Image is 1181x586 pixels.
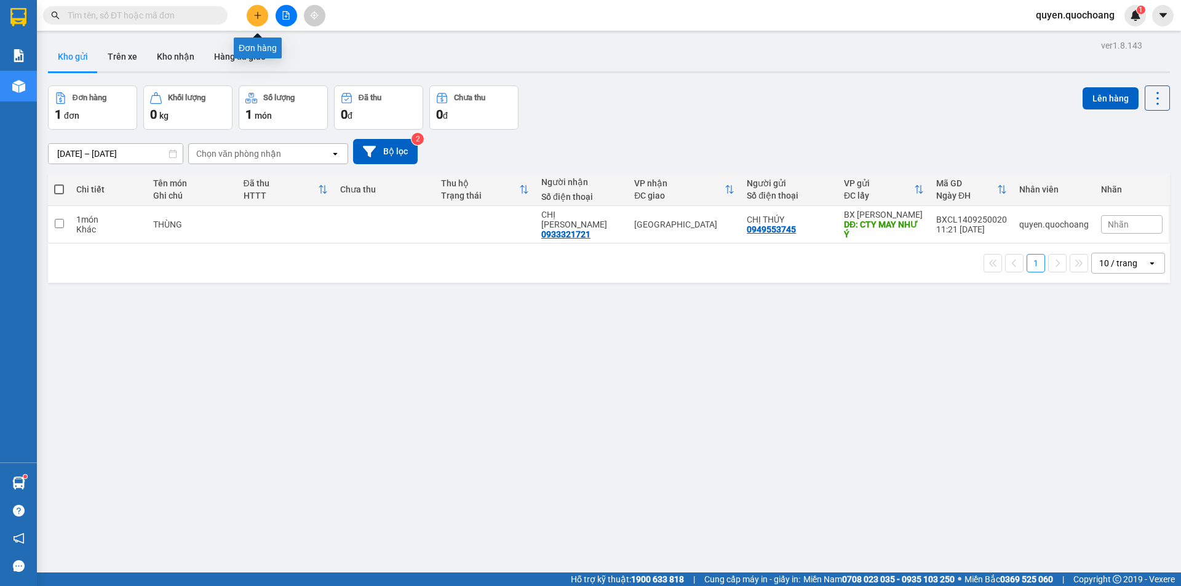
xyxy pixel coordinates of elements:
[1027,254,1045,272] button: 1
[634,178,725,188] div: VP nhận
[441,191,519,200] div: Trạng thái
[435,173,535,206] th: Toggle SortBy
[276,5,297,26] button: file-add
[244,191,319,200] div: HTTT
[936,191,997,200] div: Ngày ĐH
[143,85,233,130] button: Khối lượng0kg
[429,85,519,130] button: Chưa thu0đ
[930,173,1013,206] th: Toggle SortBy
[1083,87,1139,109] button: Lên hàng
[10,8,26,26] img: logo-vxr
[282,11,290,20] span: file-add
[353,139,418,164] button: Bộ lọc
[341,107,348,122] span: 0
[340,184,428,194] div: Chưa thu
[196,148,281,160] div: Chọn văn phòng nhận
[704,572,800,586] span: Cung cấp máy in - giấy in:
[844,178,914,188] div: VP gửi
[842,574,955,584] strong: 0708 023 035 - 0935 103 250
[631,574,684,584] strong: 1900 633 818
[13,560,25,572] span: message
[51,11,60,20] span: search
[844,220,924,239] div: DĐ: CTY MAY NHƯ Ý
[304,5,325,26] button: aim
[76,184,141,194] div: Chi tiết
[803,572,955,586] span: Miền Nam
[49,144,183,164] input: Select a date range.
[693,572,695,586] span: |
[48,42,98,71] button: Kho gửi
[244,178,319,188] div: Đã thu
[255,111,272,121] span: món
[237,173,335,206] th: Toggle SortBy
[253,11,262,20] span: plus
[1158,10,1169,21] span: caret-down
[310,11,319,20] span: aim
[245,107,252,122] span: 1
[441,178,519,188] div: Thu hộ
[73,93,106,102] div: Đơn hàng
[1101,39,1142,52] div: ver 1.8.143
[153,178,231,188] div: Tên món
[10,64,28,77] span: DĐ:
[348,111,352,121] span: đ
[747,191,832,200] div: Số điện thoại
[1108,220,1129,229] span: Nhãn
[10,57,189,100] span: CTY MAY NHƯ [GEOGRAPHIC_DATA]
[1137,6,1145,14] sup: 1
[263,93,295,102] div: Số lượng
[844,210,924,220] div: BX [PERSON_NAME]
[541,210,622,229] div: CHỊ CAO
[334,85,423,130] button: Đã thu0đ
[239,85,328,130] button: Số lượng1món
[204,42,276,71] button: Hàng đã giao
[147,42,204,71] button: Kho nhận
[541,192,622,202] div: Số điện thoại
[1019,184,1089,194] div: Nhân viên
[247,5,268,26] button: plus
[68,9,213,22] input: Tìm tên, số ĐT hoặc mã đơn
[76,224,141,234] div: Khác
[10,25,189,40] div: CHỊ THÚY
[10,40,189,57] div: 0949553745
[153,191,231,200] div: Ghi chú
[159,111,169,121] span: kg
[747,215,832,224] div: CHỊ THÚY
[13,505,25,517] span: question-circle
[936,224,1007,234] div: 11:21 [DATE]
[10,10,189,25] div: BX [PERSON_NAME]
[1099,257,1137,269] div: 10 / trang
[55,107,62,122] span: 1
[1152,5,1174,26] button: caret-down
[10,12,30,25] span: Gửi:
[838,173,930,206] th: Toggle SortBy
[541,229,590,239] div: 0933321721
[12,49,25,62] img: solution-icon
[443,111,448,121] span: đ
[330,149,340,159] svg: open
[634,220,734,229] div: [GEOGRAPHIC_DATA]
[1000,574,1053,584] strong: 0369 525 060
[628,173,741,206] th: Toggle SortBy
[1062,572,1064,586] span: |
[13,533,25,544] span: notification
[64,111,79,121] span: đơn
[12,80,25,93] img: warehouse-icon
[412,133,424,145] sup: 2
[844,191,914,200] div: ĐC lấy
[150,107,157,122] span: 0
[1113,575,1121,584] span: copyright
[571,572,684,586] span: Hỗ trợ kỹ thuật:
[98,42,147,71] button: Trên xe
[1130,10,1141,21] img: icon-new-feature
[12,477,25,489] img: warehouse-icon
[1139,6,1143,14] span: 1
[936,215,1007,224] div: BXCL1409250020
[436,107,443,122] span: 0
[359,93,381,102] div: Đã thu
[48,85,137,130] button: Đơn hàng1đơn
[936,178,997,188] div: Mã GD
[168,93,205,102] div: Khối lượng
[23,475,27,478] sup: 1
[964,572,1053,586] span: Miền Bắc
